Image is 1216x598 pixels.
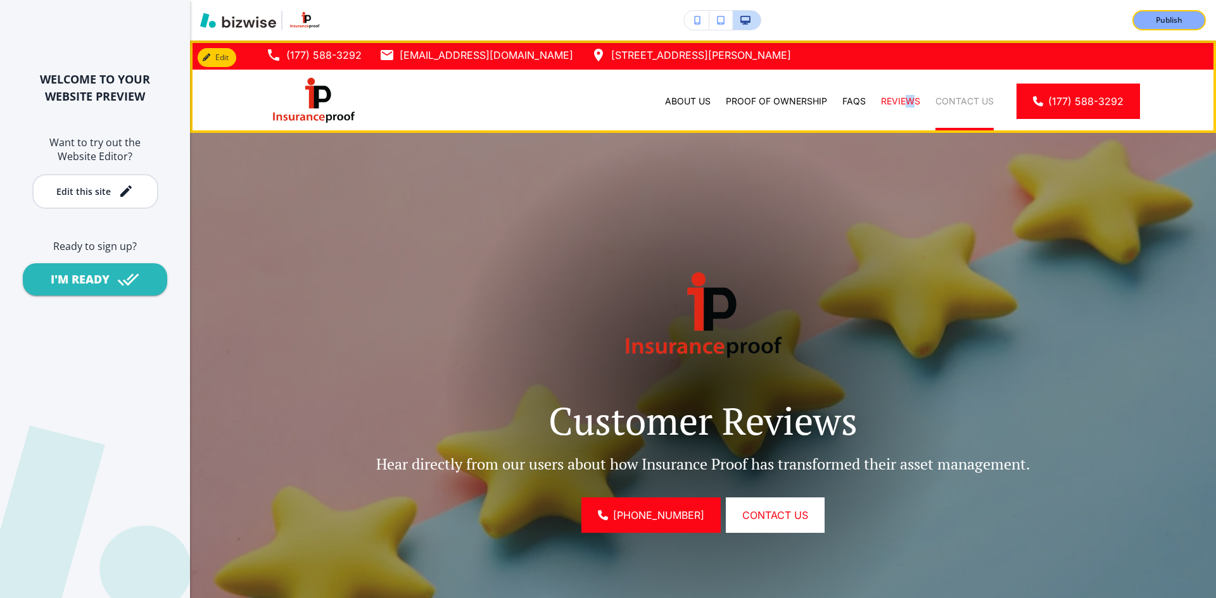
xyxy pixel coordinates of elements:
[1048,94,1124,109] span: (177) 588-3292
[198,48,236,67] button: Edit
[56,187,111,196] div: Edit this site
[51,271,110,287] div: I'M READY
[200,13,276,28] img: Bizwise Logo
[665,95,711,108] p: About Us
[338,454,1068,473] p: Hear directly from our users about how Insurance Proof has transformed their asset management.
[1132,10,1206,30] button: Publish
[742,508,808,523] span: Contact Us
[935,95,994,108] p: Contact Us
[611,46,791,65] p: [STREET_ADDRESS][PERSON_NAME]
[1016,84,1140,119] a: (177) 588-3292
[1156,15,1182,26] p: Publish
[20,135,170,164] h6: Want to try out the Website Editor?
[20,239,170,253] h6: Ready to sign up?
[23,263,167,296] button: I'M READY
[613,508,704,523] span: [PHONE_NUMBER]
[608,252,798,379] img: Hero Logo
[581,497,721,533] a: [PHONE_NUMBER]
[881,95,920,108] p: Reviews
[400,46,573,65] p: [EMAIL_ADDRESS][DOMAIN_NAME]
[266,46,362,65] a: (177) 588-3292
[286,46,362,65] p: (177) 588-3292
[20,71,170,105] h2: WELCOME TO YOUR WEBSITE PREVIEW
[266,74,361,127] img: Insurance Proof
[32,174,158,209] button: Edit this site
[591,46,791,65] a: [STREET_ADDRESS][PERSON_NAME]
[842,95,866,108] p: FAQs
[338,398,1068,443] p: Customer Reviews
[379,46,573,65] a: [EMAIL_ADDRESS][DOMAIN_NAME]
[726,497,825,533] button: Contact Us
[726,95,827,108] p: Proof of Ownership
[288,11,322,30] img: Your Logo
